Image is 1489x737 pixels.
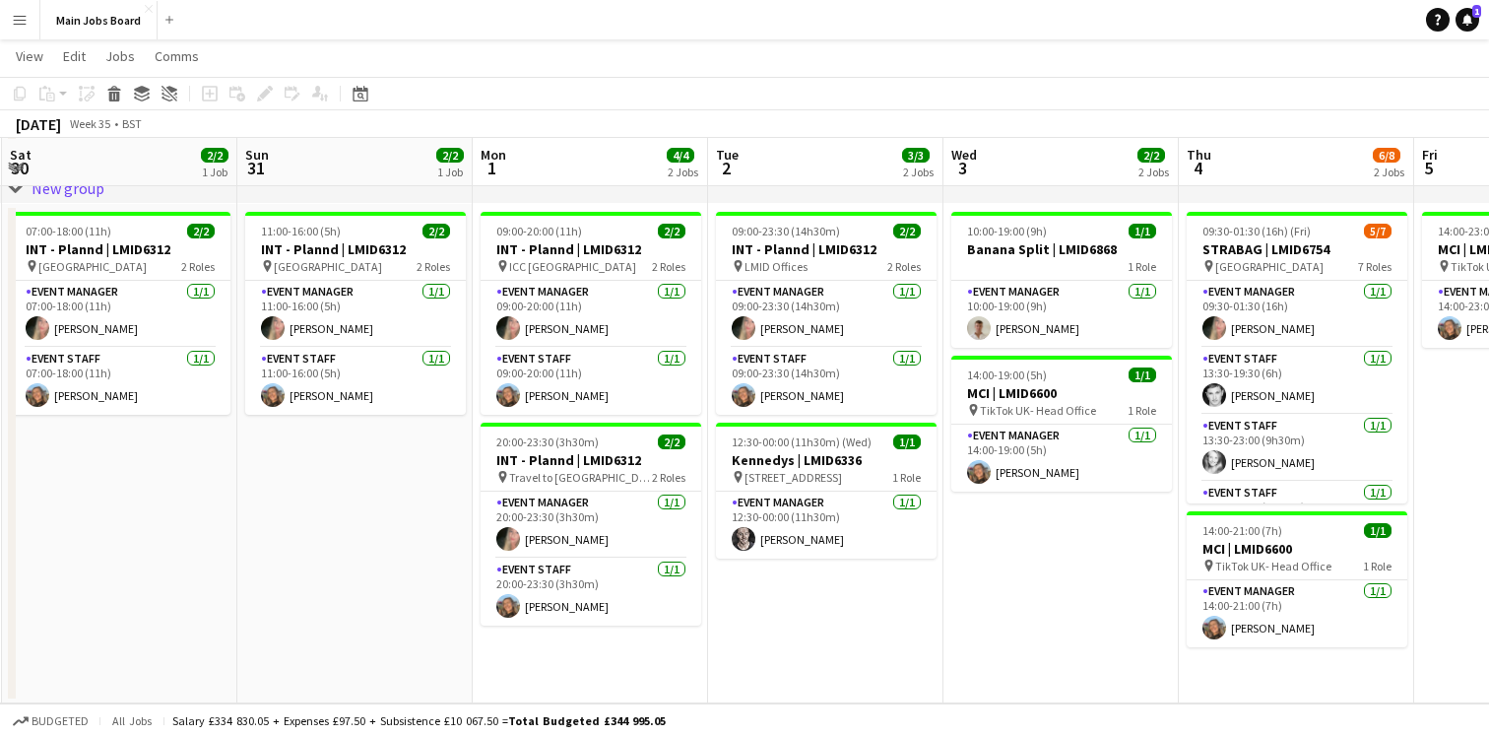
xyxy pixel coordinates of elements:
[967,368,1047,382] span: 14:00-19:00 (5h)
[732,224,840,238] span: 09:00-23:30 (14h30m)
[245,212,466,415] app-job-card: 11:00-16:00 (5h)2/2INT - Plannd | LMID6312 [GEOGRAPHIC_DATA]2 RolesEvent Manager1/111:00-16:00 (5...
[32,178,104,198] div: New group
[10,281,230,348] app-card-role: Event Manager1/107:00-18:00 (11h)[PERSON_NAME]
[658,224,685,238] span: 2/2
[10,146,32,164] span: Sat
[652,470,685,485] span: 2 Roles
[274,259,382,274] span: [GEOGRAPHIC_DATA]
[732,435,872,449] span: 12:30-00:00 (11h30m) (Wed)
[481,423,701,626] app-job-card: 20:00-23:30 (3h30m)2/2INT - Plannd | LMID6312 Travel to [GEOGRAPHIC_DATA]2 RolesEvent Manager1/12...
[509,259,636,274] span: ICC [GEOGRAPHIC_DATA]
[481,559,701,626] app-card-role: Event Staff1/120:00-23:30 (3h30m)[PERSON_NAME]
[980,403,1096,418] span: TikTok UK- Head Office
[478,157,506,179] span: 1
[10,212,230,415] app-job-card: 07:00-18:00 (11h)2/2INT - Plannd | LMID6312 [GEOGRAPHIC_DATA]2 RolesEvent Manager1/107:00-18:00 (...
[1187,540,1407,558] h3: MCI | LMID6600
[65,116,114,131] span: Week 35
[716,146,739,164] span: Tue
[1187,212,1407,503] div: 09:30-01:30 (16h) (Fri)5/7STRABAG | LMID6754 [GEOGRAPHIC_DATA]7 RolesEvent Manager1/109:30-01:30 ...
[1215,559,1331,573] span: TikTok UK- Head Office
[10,710,92,732] button: Budgeted
[202,165,227,179] div: 1 Job
[1187,511,1407,647] app-job-card: 14:00-21:00 (7h)1/1MCI | LMID6600 TikTok UK- Head Office1 RoleEvent Manager1/114:00-21:00 (7h)[PE...
[509,470,652,485] span: Travel to [GEOGRAPHIC_DATA]
[716,348,937,415] app-card-role: Event Staff1/109:00-23:30 (14h30m)[PERSON_NAME]
[26,224,111,238] span: 07:00-18:00 (11h)
[668,165,698,179] div: 2 Jobs
[716,281,937,348] app-card-role: Event Manager1/109:00-23:30 (14h30m)[PERSON_NAME]
[903,165,934,179] div: 2 Jobs
[716,423,937,559] app-job-card: 12:30-00:00 (11h30m) (Wed)1/1Kennedys | LMID6336 [STREET_ADDRESS]1 RoleEvent Manager1/112:30-00:0...
[1472,5,1481,18] span: 1
[187,224,215,238] span: 2/2
[902,148,930,163] span: 3/3
[481,146,506,164] span: Mon
[892,470,921,485] span: 1 Role
[1363,559,1392,573] span: 1 Role
[893,435,921,449] span: 1/1
[716,212,937,415] app-job-card: 09:00-23:30 (14h30m)2/2INT - Plannd | LMID6312 LMID Offices2 RolesEvent Manager1/109:00-23:30 (14...
[1129,368,1156,382] span: 1/1
[63,47,86,65] span: Edit
[108,713,156,728] span: All jobs
[436,148,464,163] span: 2/2
[1187,146,1211,164] span: Thu
[496,435,599,449] span: 20:00-23:30 (3h30m)
[242,157,269,179] span: 31
[1202,523,1282,538] span: 14:00-21:00 (7h)
[32,714,89,728] span: Budgeted
[481,240,701,258] h3: INT - Plannd | LMID6312
[951,212,1172,348] app-job-card: 10:00-19:00 (9h)1/1Banana Split | LMID68681 RoleEvent Manager1/110:00-19:00 (9h)[PERSON_NAME]
[245,146,269,164] span: Sun
[1129,224,1156,238] span: 1/1
[481,212,701,415] app-job-card: 09:00-20:00 (11h)2/2INT - Plannd | LMID6312 ICC [GEOGRAPHIC_DATA]2 RolesEvent Manager1/109:00-20:...
[1202,224,1311,238] span: 09:30-01:30 (16h) (Fri)
[951,384,1172,402] h3: MCI | LMID6600
[1187,580,1407,647] app-card-role: Event Manager1/114:00-21:00 (7h)[PERSON_NAME]
[667,148,694,163] span: 4/4
[8,43,51,69] a: View
[10,240,230,258] h3: INT - Plannd | LMID6312
[716,492,937,559] app-card-role: Event Manager1/112:30-00:00 (11h30m)[PERSON_NAME]
[1364,224,1392,238] span: 5/7
[1137,148,1165,163] span: 2/2
[716,451,937,469] h3: Kennedys | LMID6336
[155,47,199,65] span: Comms
[1187,482,1407,549] app-card-role: Event Staff1/113:30-23:00 (9h30m)
[16,47,43,65] span: View
[1187,415,1407,482] app-card-role: Event Staff1/113:30-23:00 (9h30m)[PERSON_NAME]
[105,47,135,65] span: Jobs
[1138,165,1169,179] div: 2 Jobs
[1374,165,1404,179] div: 2 Jobs
[1456,8,1479,32] a: 1
[481,281,701,348] app-card-role: Event Manager1/109:00-20:00 (11h)[PERSON_NAME]
[245,240,466,258] h3: INT - Plannd | LMID6312
[1422,146,1438,164] span: Fri
[1215,259,1324,274] span: [GEOGRAPHIC_DATA]
[948,157,977,179] span: 3
[1187,240,1407,258] h3: STRABAG | LMID6754
[951,240,1172,258] h3: Banana Split | LMID6868
[967,224,1047,238] span: 10:00-19:00 (9h)
[744,470,842,485] span: [STREET_ADDRESS]
[951,425,1172,492] app-card-role: Event Manager1/114:00-19:00 (5h)[PERSON_NAME]
[481,451,701,469] h3: INT - Plannd | LMID6312
[181,259,215,274] span: 2 Roles
[744,259,808,274] span: LMID Offices
[713,157,739,179] span: 2
[122,116,142,131] div: BST
[652,259,685,274] span: 2 Roles
[7,157,32,179] span: 30
[245,281,466,348] app-card-role: Event Manager1/111:00-16:00 (5h)[PERSON_NAME]
[1128,259,1156,274] span: 1 Role
[201,148,228,163] span: 2/2
[658,435,685,449] span: 2/2
[1187,281,1407,348] app-card-role: Event Manager1/109:30-01:30 (16h)[PERSON_NAME]
[1184,157,1211,179] span: 4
